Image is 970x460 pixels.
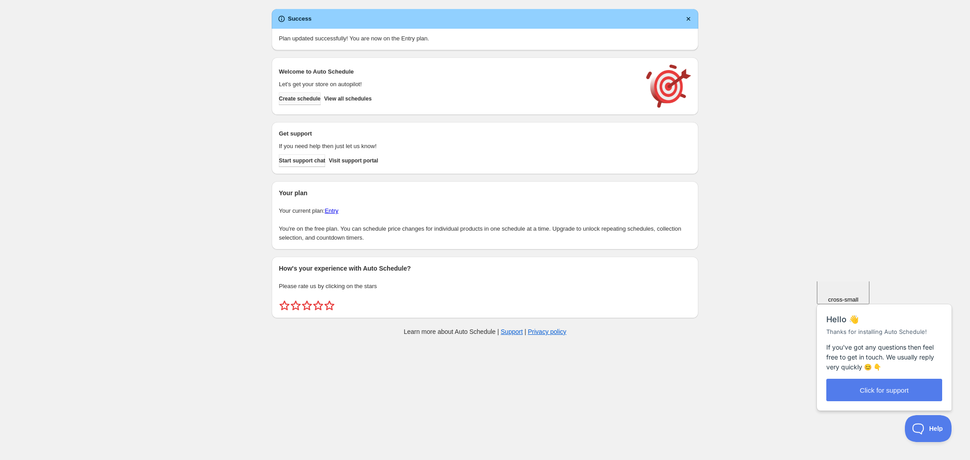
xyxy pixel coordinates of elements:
p: Learn more about Auto Schedule | | [404,327,566,336]
p: Plan updated successfully! You are now on the Entry plan. [279,34,691,43]
span: Start support chat [279,157,325,164]
button: Create schedule [279,92,321,105]
button: Dismiss notification [682,13,695,25]
a: Support [501,328,523,335]
span: Create schedule [279,95,321,102]
iframe: Help Scout Beacon - Messages and Notifications [812,281,957,415]
a: Visit support portal [329,154,378,167]
span: View all schedules [324,95,372,102]
h2: How's your experience with Auto Schedule? [279,264,691,273]
a: Entry [325,207,338,214]
h2: Welcome to Auto Schedule [279,67,637,76]
p: Let's get your store on autopilot! [279,80,637,89]
a: Privacy policy [528,328,567,335]
iframe: Help Scout Beacon - Open [905,415,952,442]
h2: Get support [279,129,637,138]
p: Your current plan: [279,206,691,215]
p: If you need help then just let us know! [279,142,637,151]
button: View all schedules [324,92,372,105]
p: Please rate us by clicking on the stars [279,282,691,291]
span: Visit support portal [329,157,378,164]
h2: Success [288,14,312,23]
p: You're on the free plan. You can schedule price changes for individual products in one schedule a... [279,224,691,242]
h2: Your plan [279,188,691,197]
a: Start support chat [279,154,325,167]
